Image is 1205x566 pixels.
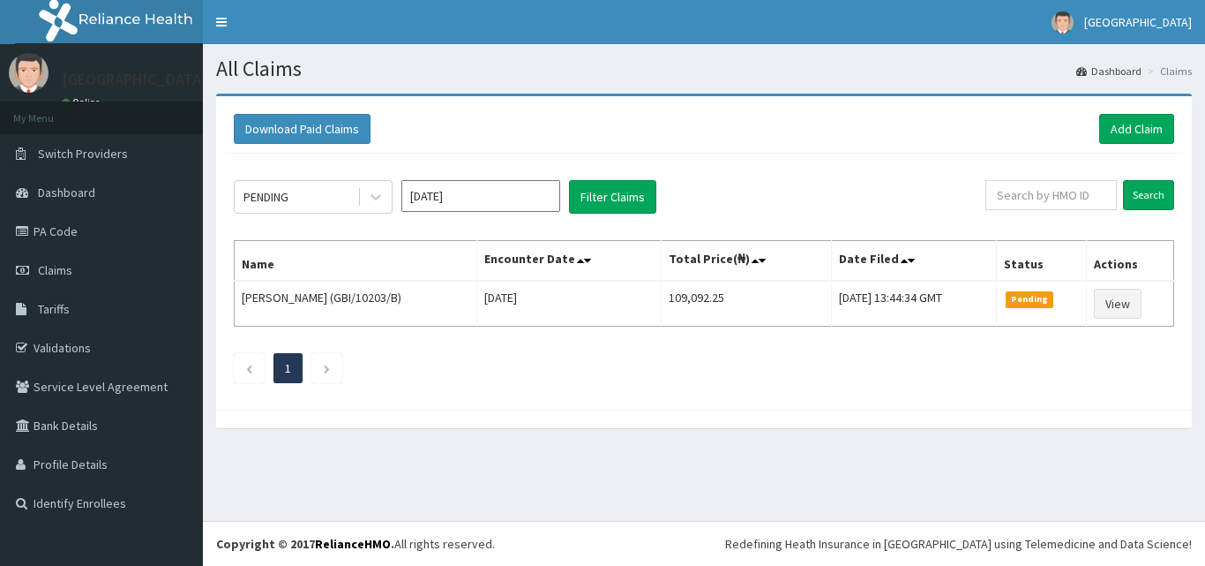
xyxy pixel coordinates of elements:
[1099,114,1174,144] a: Add Claim
[1143,64,1192,79] li: Claims
[832,281,996,327] td: [DATE] 13:44:34 GMT
[1052,11,1074,34] img: User Image
[725,535,1192,553] div: Redefining Heath Insurance in [GEOGRAPHIC_DATA] using Telemedicine and Data Science!
[985,180,1117,210] input: Search by HMO ID
[38,301,70,317] span: Tariffs
[1094,289,1141,319] a: View
[203,521,1205,566] footer: All rights reserved.
[38,185,95,200] span: Dashboard
[9,53,49,93] img: User Image
[243,188,288,206] div: PENDING
[662,281,832,327] td: 109,092.25
[235,241,477,282] th: Name
[285,360,291,376] a: Page 1 is your current page
[401,180,560,212] input: Select Month and Year
[1076,64,1141,79] a: Dashboard
[569,180,656,214] button: Filter Claims
[216,57,1192,80] h1: All Claims
[1084,14,1192,30] span: [GEOGRAPHIC_DATA]
[1123,180,1174,210] input: Search
[832,241,996,282] th: Date Filed
[62,96,104,109] a: Online
[235,281,477,327] td: [PERSON_NAME] (GBI/10203/B)
[315,536,391,552] a: RelianceHMO
[1087,241,1174,282] th: Actions
[323,360,331,376] a: Next page
[1006,291,1054,307] span: Pending
[477,241,662,282] th: Encounter Date
[38,146,128,162] span: Switch Providers
[216,536,394,552] strong: Copyright © 2017 .
[234,114,370,144] button: Download Paid Claims
[38,262,72,278] span: Claims
[662,241,832,282] th: Total Price(₦)
[62,72,207,87] p: [GEOGRAPHIC_DATA]
[996,241,1086,282] th: Status
[245,360,253,376] a: Previous page
[477,281,662,327] td: [DATE]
